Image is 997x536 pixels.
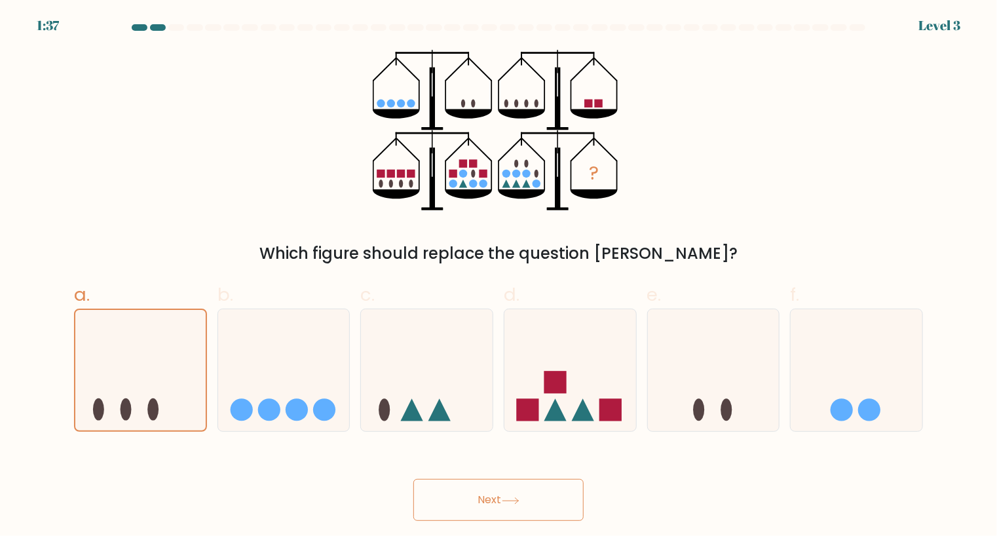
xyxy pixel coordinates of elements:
div: 1:37 [37,16,59,35]
span: c. [360,282,375,307]
span: d. [504,282,519,307]
span: e. [647,282,662,307]
span: a. [74,282,90,307]
tspan: ? [590,160,599,186]
div: Which figure should replace the question [PERSON_NAME]? [82,242,915,265]
span: b. [217,282,233,307]
div: Level 3 [918,16,960,35]
button: Next [413,479,584,521]
span: f. [790,282,799,307]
